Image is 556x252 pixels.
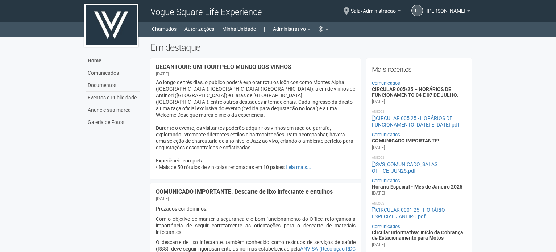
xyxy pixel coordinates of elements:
p: Prezados condôminos, [156,206,356,212]
a: Chamados [152,24,177,34]
p: Ao longo de três dias, o público poderá explorar rótulos icônicos como Montes Alpha ([GEOGRAPHIC_... [156,79,356,170]
a: Minha Unidade [222,24,256,34]
img: logo.jpg [84,4,138,47]
a: Configurações [319,24,328,34]
div: [DATE] [372,144,385,151]
a: Anuncie sua marca [86,104,140,116]
a: CIRCULAR 005 25 - HORÁRIOS DE FUNCIONAMENTO [DATE] E [DATE].pdf [372,115,459,128]
a: SVS_COMUNICADO_SALAS OFFICE_JUN25.pdf [372,161,437,174]
a: Autorizações [184,24,214,34]
li: Anexos [372,108,466,115]
li: Anexos [372,200,466,207]
div: [DATE] [372,241,385,248]
a: CIRCULAR 005/25 – HORÁRIOS DE FUNCIONAMENTO 04 E 07 DE JULHO. [372,86,458,98]
div: [DATE] [372,190,385,197]
a: Comunicados [372,224,400,229]
div: [DATE] [156,195,169,202]
a: Sala/Administração [351,9,401,15]
a: Administrativo [273,24,311,34]
a: Eventos e Publicidade [86,92,140,104]
a: Documentos [86,79,140,92]
a: Comunicados [372,178,400,183]
a: COMUNICADO IMPORTANTE! [372,138,439,144]
a: Comunicados [372,132,400,137]
li: Anexos [372,154,466,161]
a: Circular Informativa: Início da Cobrança de Estacionamento para Motos [372,230,463,241]
a: [PERSON_NAME] [427,9,470,15]
a: Leia mais... [286,164,311,170]
a: Comunicados [372,80,400,86]
span: Letícia Florim [427,1,465,14]
a: COMUNICADO IMPORTANTE: Descarte de lixo infectante e entulhos [156,188,333,195]
a: LF [411,5,423,16]
a: Horário Especial - Mês de Janeiro 2025 [372,184,462,190]
a: | [264,24,265,34]
a: Comunicados [86,67,140,79]
h2: Mais recentes [372,64,466,75]
div: [DATE] [372,98,385,105]
h2: Em destaque [150,42,472,53]
a: Galeria de Fotos [86,116,140,128]
a: DECANTOUR: UM TOUR PELO MUNDO DOS VINHOS [156,63,291,70]
span: Sala/Administração [351,1,396,14]
p: Com o objetivo de manter a segurança e o bom funcionamento do Office, reforçamos a importância de... [156,216,356,235]
div: [DATE] [156,71,169,77]
a: CIRCULAR 0001 25 - HORÁRIO ESPECIAL JANEIRO.pdf [372,207,445,219]
span: Vogue Square Life Experience [150,7,262,17]
a: Home [86,55,140,67]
